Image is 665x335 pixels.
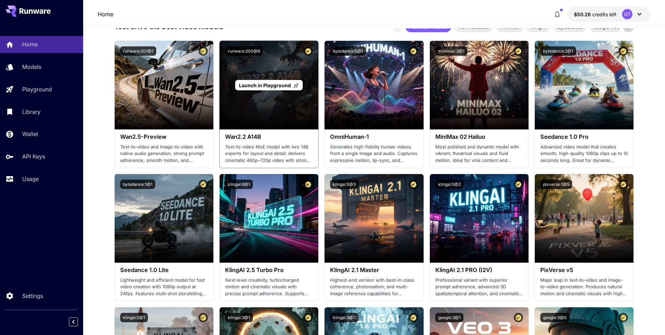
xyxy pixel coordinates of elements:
p: Playground [22,85,52,93]
button: Certified Model – Vetted for best performance and includes a commercial license. [198,46,208,56]
p: Major leap in text-to-video and image-to-video generation. Produces natural motion and cinematic ... [540,277,628,297]
button: Certified Model – Vetted for best performance and includes a commercial license. [514,46,523,56]
div: Collapse sidebar [74,316,83,328]
h3: Wan2.2 A14B [225,134,313,140]
h3: KlingAI 2.1 Master [330,267,418,273]
img: alt [325,174,423,263]
button: Certified Model – Vetted for best performance and includes a commercial license. [303,46,313,56]
p: Professional variant with superior prompt adherence, advanced 3D spatiotemporal attention, and ci... [435,277,523,297]
button: pixverse:1@5 [540,180,572,189]
button: bytedance:2@1 [540,46,576,56]
p: Text-to-video MoE model with two 14B experts for layout and detail; delivers cinematic 480p–720p ... [225,144,313,164]
nav: breadcrumb [98,10,113,18]
span: Launch in Playground [239,82,291,88]
h3: Wan2.5-Preview [120,134,208,140]
img: alt [535,174,633,263]
h3: PixVerse v5 [540,267,628,273]
button: Certified Model – Vetted for best performance and includes a commercial license. [303,313,313,322]
button: $50.25707GT [567,6,650,22]
img: alt [115,174,213,263]
p: Highest-end version with best-in-class coherence, photorealism, and multi-image reference capabil... [330,277,418,297]
button: bytedance:1@1 [120,180,155,189]
p: Wallet [22,130,38,138]
button: google:3@0 [540,313,569,322]
h3: Seedance 1.0 Pro [540,134,628,140]
div: $50.25707 [574,11,617,18]
p: Home [22,40,38,48]
p: Library [22,108,41,116]
img: alt [430,174,529,263]
button: Certified Model – Vetted for best performance and includes a commercial license. [514,180,523,189]
img: alt [115,41,213,129]
p: Advanced video model that creates smooth, high-quality 1080p clips up to 10 seconds long. Great f... [540,144,628,164]
img: alt [535,41,633,129]
button: Collapse sidebar [69,317,78,326]
button: Certified Model – Vetted for best performance and includes a commercial license. [198,313,208,322]
p: Most polished and dynamic model with vibrant, theatrical visuals and fluid motion. Ideal for vira... [435,144,523,164]
button: bytedance:5@1 [330,46,366,56]
button: klingai:6@1 [225,180,253,189]
h3: MiniMax 02 Hailuo [435,134,523,140]
button: Certified Model – Vetted for best performance and includes a commercial license. [619,313,628,322]
button: Certified Model – Vetted for best performance and includes a commercial license. [619,180,628,189]
span: $50.26 [574,11,592,17]
h3: OmniHuman‑1 [330,134,418,140]
a: Home [98,10,113,18]
button: klingai:5@2 [435,180,464,189]
button: Certified Model – Vetted for best performance and includes a commercial license. [409,46,418,56]
a: Launch in Playground [235,80,303,91]
button: klingai:3@1 [225,313,253,322]
h3: Seedance 1.0 Lite [120,267,208,273]
p: Next‑level creativity, turbocharged motion and cinematic visuals with precise prompt adherence. S... [225,277,313,297]
button: Certified Model – Vetted for best performance and includes a commercial license. [198,180,208,189]
button: Certified Model – Vetted for best performance and includes a commercial license. [409,313,418,322]
p: Lightweight and efficient model for fast video creation with 1080p output at 24fps. Features mult... [120,277,208,297]
button: Certified Model – Vetted for best performance and includes a commercial license. [409,180,418,189]
button: Certified Model – Vetted for best performance and includes a commercial license. [514,313,523,322]
h3: KlingAI 2.1 PRO (I2V) [435,267,523,273]
p: Generates high-fidelity human videos from a single image and audio. Captures expressive motion, l... [330,144,418,164]
button: minimax:3@1 [435,46,467,56]
button: Certified Model – Vetted for best performance and includes a commercial license. [619,46,628,56]
img: alt [430,41,529,129]
p: API Keys [22,152,45,161]
p: Usage [22,175,39,183]
img: alt [220,174,318,263]
img: alt [325,41,423,129]
div: GT [622,9,632,19]
button: runware:200@6 [225,46,263,56]
p: Models [22,63,41,71]
p: Text-to-video and image-to-video with native audio generation, strong prompt adherence, smooth mo... [120,144,208,164]
button: Certified Model – Vetted for best performance and includes a commercial license. [303,180,313,189]
p: Settings [22,292,43,300]
button: klingai:5@3 [330,180,358,189]
button: google:3@1 [435,313,463,322]
button: runware:201@1 [120,46,156,56]
button: klingai:3@2 [330,313,358,322]
h3: KlingAI 2.5 Turbo Pro [225,267,313,273]
button: klingai:5@1 [120,313,148,322]
span: credits left [592,11,617,17]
